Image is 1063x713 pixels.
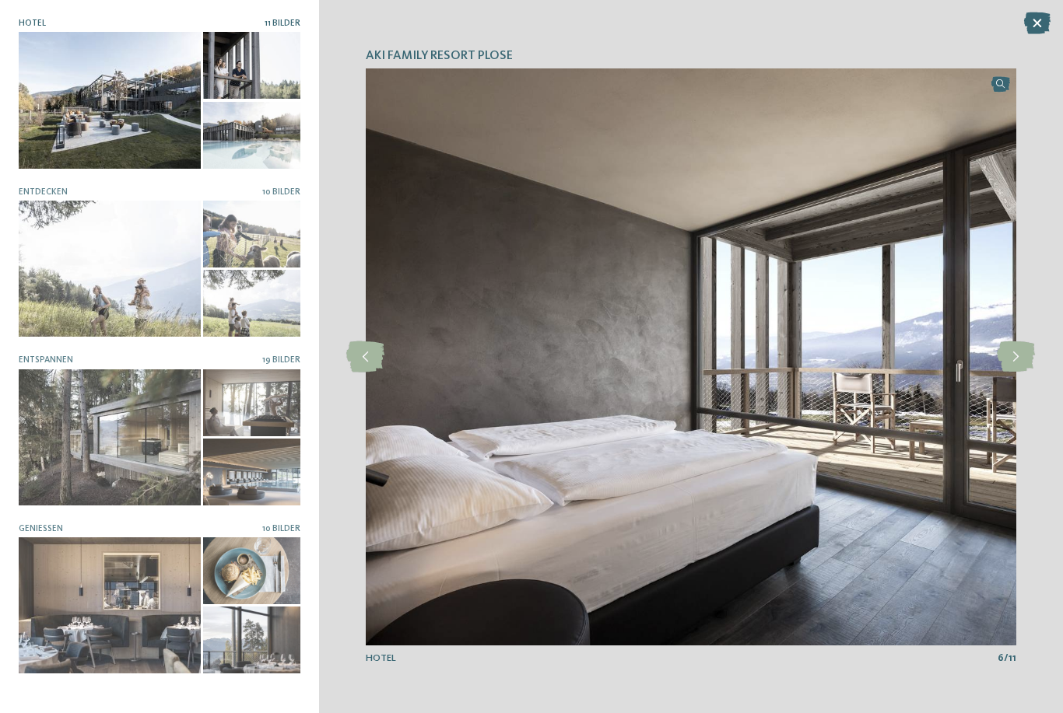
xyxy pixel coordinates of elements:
span: 6 [998,652,1004,666]
span: 10 Bilder [262,524,300,533]
span: Entspannen [19,355,73,365]
span: 19 Bilder [262,355,300,365]
span: 10 Bilder [262,187,300,197]
span: Entdecken [19,187,68,197]
span: Hotel [19,19,46,28]
span: Hotel [366,653,396,663]
img: AKI Family Resort PLOSE [366,68,1016,645]
span: 11 Bilder [265,19,300,28]
span: 11 [1009,652,1016,666]
span: AKI Family Resort PLOSE [366,47,513,65]
span: Genießen [19,524,63,533]
span: / [1004,652,1009,666]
